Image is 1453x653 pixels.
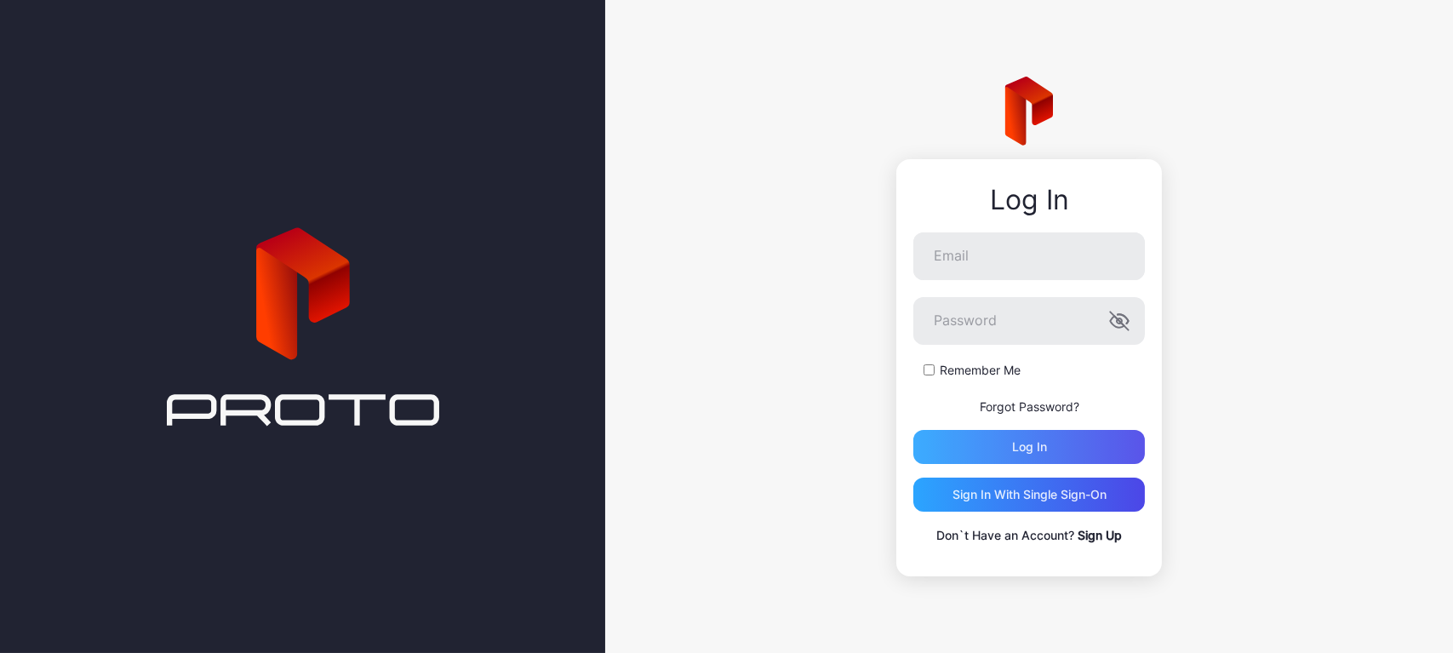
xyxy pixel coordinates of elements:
button: Password [1109,311,1130,331]
a: Sign Up [1078,528,1122,542]
div: Log in [1012,440,1047,454]
input: Password [913,297,1145,345]
a: Forgot Password? [980,399,1079,414]
label: Remember Me [940,362,1021,379]
button: Log in [913,430,1145,464]
div: Log In [913,185,1145,215]
input: Email [913,232,1145,280]
div: Sign in With Single Sign-On [952,488,1107,501]
p: Don`t Have an Account? [913,525,1145,546]
button: Sign in With Single Sign-On [913,478,1145,512]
